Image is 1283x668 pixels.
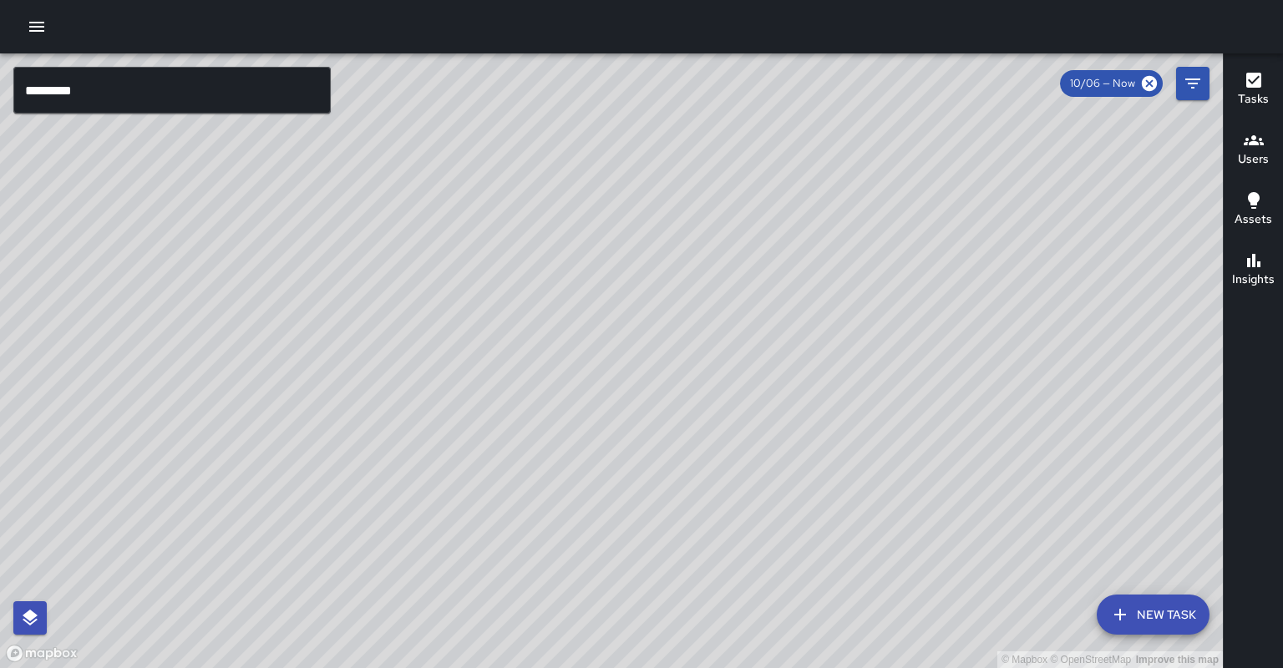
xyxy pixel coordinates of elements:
button: Assets [1224,180,1283,240]
h6: Tasks [1238,90,1269,109]
button: Filters [1176,67,1209,100]
span: 10/06 — Now [1060,75,1145,92]
h6: Assets [1235,210,1272,229]
button: Users [1224,120,1283,180]
button: New Task [1097,595,1209,635]
h6: Users [1238,150,1269,169]
h6: Insights [1232,271,1275,289]
div: 10/06 — Now [1060,70,1163,97]
button: Insights [1224,240,1283,301]
button: Tasks [1224,60,1283,120]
